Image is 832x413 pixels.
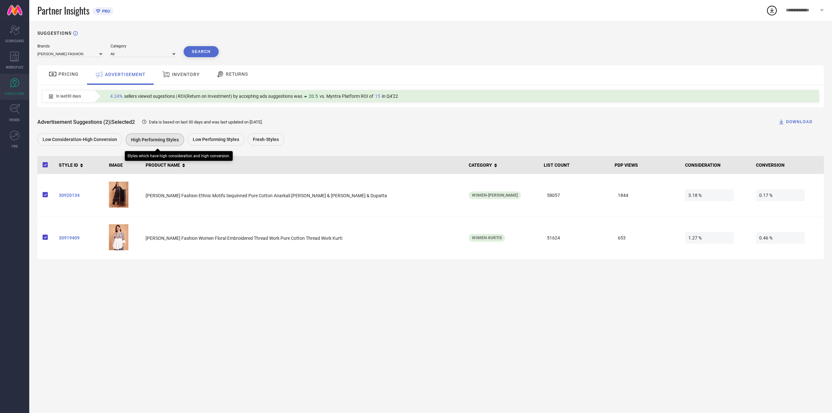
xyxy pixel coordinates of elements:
span: Fresh-Styles [253,137,279,142]
span: 51624 [544,232,592,244]
div: Open download list [766,5,778,16]
th: CATEGORY [466,156,541,174]
th: LIST COUNT [541,156,612,174]
th: STYLE ID [56,156,107,174]
div: Percentage of sellers who have viewed suggestions for the current Insight Type [107,92,401,100]
span: Low Consideration-High Conversion [43,137,117,142]
div: Brands [37,44,102,48]
span: RETURNS [226,71,248,77]
span: FWD [12,144,18,148]
span: TRENDS [9,117,20,122]
img: ALHOZtDx_04ed6bf0ae7441cd997f657d55bb6b7c.jpg [109,182,128,208]
span: 20.5 [309,94,318,99]
span: 0.46 % [756,232,805,244]
span: WORKSPACE [6,65,24,70]
a: 30920134 [59,193,104,198]
span: Selected 2 [111,119,135,125]
th: CONVERSION [753,156,824,174]
span: INVENTORY [172,72,200,77]
button: Search [184,46,219,57]
span: 1844 [615,189,663,201]
span: 58057 [544,189,592,201]
th: CONSIDERATION [682,156,753,174]
span: PRICING [58,71,79,77]
th: PDP VIEWS [612,156,682,174]
span: Women-[PERSON_NAME] [472,193,518,198]
div: DOWNLOAD [778,119,812,125]
button: DOWNLOAD [770,115,821,128]
span: SCORECARDS [5,38,24,43]
span: Women-Kurtis [472,236,502,240]
span: Low Performing Styles [193,137,239,142]
span: 653 [615,232,663,244]
span: 1.27 % [685,232,734,244]
span: | [110,119,111,125]
span: vs. Myntra Platform ROI of [319,94,373,99]
span: 15 [375,94,380,99]
span: 0.17 % [756,189,805,201]
th: IMAGE [106,156,143,174]
span: in Q4'22 [382,94,398,99]
img: exw4gcki_9c80536e2c414161968c54dcabe7317a.jpg [109,224,128,250]
span: Advertisement Suggestions (2) [37,119,110,125]
span: [PERSON_NAME] Fashion Women Floral Embroidered Thread Work Pure Cotton Thread Work Kurti [146,236,342,241]
span: In last 30 days [56,94,81,98]
span: High Performing Styles [131,137,179,142]
span: sellers viewed sugestions | ROI(Return on Investment) by accepting ads suggestions was [124,94,302,99]
span: [PERSON_NAME] Fashion Ethnic Motifs Sequinned Pure Cotton Anarkali [PERSON_NAME] & [PERSON_NAME] ... [146,193,387,198]
th: PRODUCT NAME [143,156,466,174]
div: Category [110,44,175,48]
span: 3.18 % [685,189,734,201]
span: SUGGESTIONS [5,91,25,96]
a: 30919409 [59,235,104,240]
span: PRO [100,9,110,14]
span: Partner Insights [37,4,89,17]
span: 4.24% [110,94,123,99]
h1: SUGGESTIONS [37,31,71,36]
div: Styles which have high consideration and high conversion. [127,154,230,158]
span: ADVERTISEMENT [105,72,146,77]
span: Data is based on last 30 days and was last updated on [DATE] . [149,120,263,124]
